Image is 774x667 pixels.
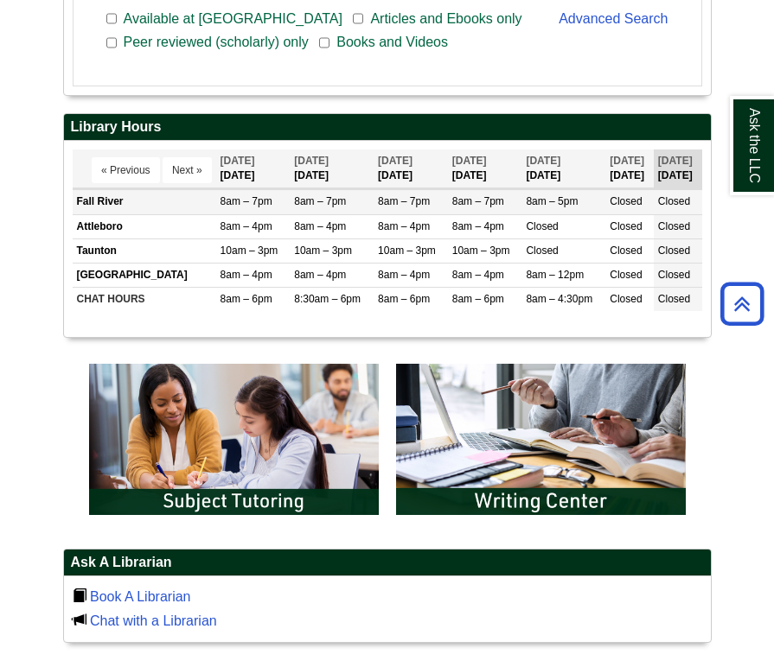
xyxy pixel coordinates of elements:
span: Closed [658,220,690,232]
span: 8am – 4pm [294,269,346,281]
span: 8am – 4pm [221,220,272,232]
span: [DATE] [526,155,560,167]
span: Closed [658,269,690,281]
span: Closed [526,245,558,257]
a: Back to Top [714,292,770,315]
span: 8am – 4pm [378,220,430,232]
th: [DATE] [521,149,605,188]
span: 8:30am – 6pm [294,293,361,305]
span: [DATE] [221,155,255,167]
span: Closed [610,269,642,281]
span: 8am – 4pm [378,269,430,281]
span: 8am – 7pm [221,195,272,207]
span: 8am – 4:30pm [526,293,592,305]
span: Closed [658,195,690,207]
a: Book A Librarian [90,589,191,604]
img: Subject Tutoring Information [80,355,387,524]
td: Fall River [73,190,216,214]
span: Closed [610,245,642,257]
input: Books and Videos [319,35,329,51]
span: 8am – 7pm [294,195,346,207]
td: [GEOGRAPHIC_DATA] [73,263,216,287]
span: Closed [610,293,642,305]
span: [DATE] [294,155,329,167]
th: [DATE] [448,149,522,188]
span: 10am – 3pm [452,245,510,257]
span: Closed [658,245,690,257]
td: Taunton [73,238,216,263]
span: 8am – 12pm [526,269,584,281]
span: 8am – 6pm [452,293,504,305]
button: Next » [163,157,212,183]
span: 8am – 5pm [526,195,578,207]
span: 10am – 3pm [294,245,352,257]
td: Attleboro [73,214,216,238]
span: Closed [610,220,642,232]
span: Books and Videos [329,32,455,53]
button: « Previous [92,157,160,183]
th: [DATE] [374,149,448,188]
span: Peer reviewed (scholarly) only [117,32,316,53]
td: CHAT HOURS [73,288,216,312]
a: Chat with a Librarian [90,613,217,628]
th: [DATE] [216,149,291,188]
span: [DATE] [658,155,693,167]
span: Closed [526,220,558,232]
input: Articles and Ebooks only [353,11,363,27]
span: 8am – 4pm [221,269,272,281]
span: 10am – 3pm [221,245,278,257]
span: 8am – 4pm [452,269,504,281]
span: 10am – 3pm [378,245,436,257]
span: [DATE] [452,155,487,167]
th: [DATE] [654,149,702,188]
input: Available at [GEOGRAPHIC_DATA] [106,11,117,27]
span: Closed [610,195,642,207]
span: Available at [GEOGRAPHIC_DATA] [117,9,349,29]
span: 8am – 4pm [294,220,346,232]
span: 8am – 7pm [378,195,430,207]
th: [DATE] [290,149,374,188]
span: Closed [658,293,690,305]
h2: Library Hours [64,114,711,141]
span: [DATE] [610,155,644,167]
h2: Ask A Librarian [64,549,711,576]
img: Writing Center Information [387,355,694,524]
span: 8am – 7pm [452,195,504,207]
span: Articles and Ebooks only [363,9,528,29]
input: Peer reviewed (scholarly) only [106,35,117,51]
span: 8am – 4pm [452,220,504,232]
span: 8am – 6pm [378,293,430,305]
span: [DATE] [378,155,413,167]
span: 8am – 6pm [221,293,272,305]
a: Advanced Search [559,11,668,26]
th: [DATE] [605,149,654,188]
